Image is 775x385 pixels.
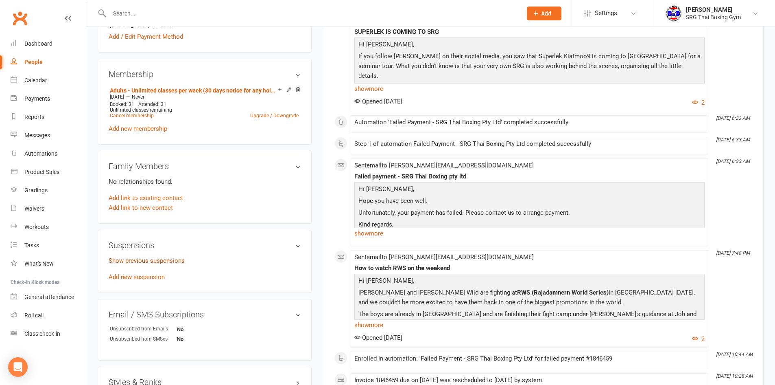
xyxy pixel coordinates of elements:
[595,4,617,22] span: Settings
[716,250,750,256] i: [DATE] 7:48 PM
[716,352,753,357] i: [DATE] 10:44 AM
[354,228,705,239] a: show more
[109,241,301,250] h3: Suspensions
[110,94,124,100] span: [DATE]
[356,309,703,350] p: The boys are already in [GEOGRAPHIC_DATA] and are finishing their fight camp under [PERSON_NAME]’...
[24,242,39,249] div: Tasks
[24,59,43,65] div: People
[527,7,561,20] button: Add
[24,312,44,319] div: Roll call
[354,319,705,331] a: show more
[11,108,86,126] a: Reports
[24,132,50,139] div: Messages
[8,357,28,377] div: Open Intercom Messenger
[354,29,705,35] div: SUPERLEK IS COMING TO SRG
[354,98,402,105] span: Opened [DATE]
[11,90,86,108] a: Payments
[109,257,185,264] a: Show previous suspensions
[354,334,402,341] span: Opened [DATE]
[716,373,753,379] i: [DATE] 10:28 AM
[109,125,167,132] a: Add new membership
[716,137,750,143] i: [DATE] 6:33 AM
[11,200,86,218] a: Waivers
[354,265,705,272] div: How to watch RWS on the weekend
[24,40,52,47] div: Dashboard
[132,94,144,100] span: Never
[110,335,177,343] div: Unsubscribed from SMSes
[354,141,705,147] div: Step 1 of automation Failed Payment - SRG Thai Boxing Pty Ltd completed successfully
[110,113,154,119] a: Cancel membership
[686,6,741,13] div: [PERSON_NAME]
[354,162,534,169] span: Sent email to [PERSON_NAME][EMAIL_ADDRESS][DOMAIN_NAME]
[109,70,301,79] h3: Membership
[356,288,703,309] p: [PERSON_NAME] and [PERSON_NAME] Wild are fighting at in [GEOGRAPHIC_DATA] [DATE], and we couldn’t...
[24,77,47,84] div: Calendar
[108,94,301,100] div: —
[356,208,703,220] p: Unfortunately, your payment has failed. Please contact us to arrange payment.
[11,145,86,163] a: Automations
[541,10,551,17] span: Add
[109,32,183,42] a: Add / Edit Payment Method
[11,71,86,90] a: Calendar
[24,205,44,212] div: Waivers
[110,87,278,94] a: Adults - Unlimited classes per week (30 days notice for any hold or cancellation)
[11,255,86,273] a: What's New
[11,163,86,181] a: Product Sales
[109,162,301,171] h3: Family Members
[692,334,705,344] button: 2
[109,177,301,187] p: No relationships found.
[356,51,703,83] p: If you follow [PERSON_NAME] on their social media, you saw that Superlek Kiatmoo9 is coming to [G...
[24,330,60,337] div: Class check-in
[356,196,703,208] p: Hope you have been well.
[109,203,173,213] a: Add link to new contact
[11,218,86,236] a: Workouts
[356,83,703,114] p: We are planning on having a super weekend of Muay Thai on the [DATE] and [DATE]. Starting on the ...
[692,98,705,108] button: 2
[716,158,750,164] i: [DATE] 6:33 AM
[11,126,86,145] a: Messages
[354,173,705,180] div: Failed payment - SRG Thai Boxing pty ltd
[11,288,86,306] a: General attendance kiosk mode
[24,187,48,194] div: Gradings
[356,40,703,51] p: Hi [PERSON_NAME],
[11,306,86,325] a: Roll call
[356,220,703,231] p: Kind regards,
[354,83,705,95] a: show more
[10,8,30,29] a: Clubworx
[716,115,750,121] i: [DATE] 6:33 AM
[686,13,741,21] div: SRG Thai Boxing Gym
[109,273,165,281] a: Add new suspension
[11,181,86,200] a: Gradings
[138,101,166,107] span: Attended: 31
[11,325,86,343] a: Class kiosk mode
[24,169,59,175] div: Product Sales
[250,113,299,119] a: Upgrade / Downgrade
[24,150,57,157] div: Automations
[354,253,534,261] span: Sent email to [PERSON_NAME][EMAIL_ADDRESS][DOMAIN_NAME]
[356,276,703,288] p: Hi [PERSON_NAME],
[24,114,44,120] div: Reports
[517,289,609,296] span: RWS (Rajadamnern World Series)
[110,325,177,333] div: Unsubscribed from Emails
[11,35,86,53] a: Dashboard
[354,119,705,126] div: Automation 'Failed Payment - SRG Thai Boxing Pty Ltd' completed successfully
[356,184,703,196] p: Hi [PERSON_NAME],
[11,53,86,71] a: People
[110,107,172,113] span: Unlimited classes remaining
[24,95,50,102] div: Payments
[109,193,183,203] a: Add link to existing contact
[24,224,49,230] div: Workouts
[109,310,301,319] h3: Email / SMS Subscriptions
[24,260,54,267] div: What's New
[177,336,224,342] strong: No
[24,294,74,300] div: General attendance
[110,101,134,107] span: Booked: 31
[11,236,86,255] a: Tasks
[177,326,224,332] strong: No
[354,377,705,384] div: Invoice 1846459 due on [DATE] was rescheduled to [DATE] by system
[107,8,516,19] input: Search...
[354,355,705,362] div: Enrolled in automation: 'Failed Payment - SRG Thai Boxing Pty Ltd' for failed payment #1846459
[666,5,682,22] img: thumb_image1718682644.png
